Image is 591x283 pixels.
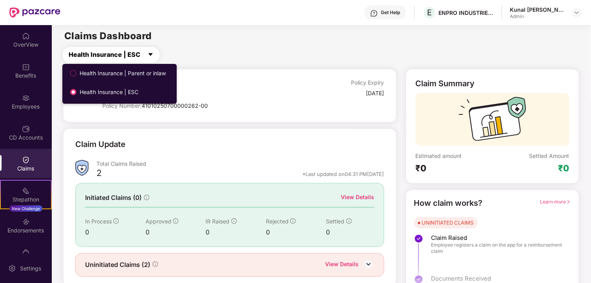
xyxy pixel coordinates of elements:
img: svg+xml;base64,PHN2ZyBpZD0iRW1wbG95ZWVzIiB4bWxucz0iaHR0cDovL3d3dy53My5vcmcvMjAwMC9zdmciIHdpZHRoPS... [22,94,30,102]
div: How claim works? [414,197,483,209]
img: svg+xml;base64,PHN2ZyBpZD0iRW5kb3JzZW1lbnRzIiB4bWxucz0iaHR0cDovL3d3dy53My5vcmcvMjAwMC9zdmciIHdpZH... [22,218,30,226]
div: 2 [96,167,102,181]
img: svg+xml;base64,PHN2ZyBpZD0iRHJvcGRvd24tMzJ4MzIiIHhtbG5zPSJodHRwOi8vd3d3LnczLm9yZy8yMDAwL3N2ZyIgd2... [574,9,580,16]
div: Policy Name [102,79,290,86]
h2: Claims Dashboard [64,31,152,41]
div: 0 [206,227,266,237]
div: 0 [326,227,375,237]
span: Approved [145,218,171,225]
div: Kunal [PERSON_NAME] [510,6,565,13]
div: Claim Update [75,138,125,151]
span: info-circle [231,218,237,224]
div: Policy Number: [102,102,290,109]
div: Admin [510,13,565,20]
span: E [427,8,432,17]
span: Uninitiated Claims (2) [85,260,150,270]
span: info-circle [113,218,119,224]
div: View Details [341,193,375,201]
span: info-circle [290,218,296,224]
img: svg+xml;base64,PHN2ZyBpZD0iSGVscC0zMngzMiIgeG1sbnM9Imh0dHA6Ly93d3cudzMub3JnLzIwMDAvc3ZnIiB3aWR0aD... [370,9,378,17]
div: ₹0 [558,163,569,174]
span: info-circle [173,218,178,224]
img: New Pazcare Logo [9,7,60,18]
span: info-circle [144,195,149,200]
div: 0 [85,227,145,237]
img: svg+xml;base64,PHN2ZyBpZD0iU3RlcC1Eb25lLTMyeDMyIiB4bWxucz0iaHR0cDovL3d3dy53My5vcmcvMjAwMC9zdmciIH... [414,234,424,243]
img: svg+xml;base64,PHN2ZyBpZD0iQmVuZWZpdHMiIHhtbG5zPSJodHRwOi8vd3d3LnczLm9yZy8yMDAwL3N2ZyIgd2lkdGg9Ij... [22,63,30,71]
div: Stepathon [1,196,51,203]
span: caret-down [147,51,154,58]
div: Estimated amount [416,152,493,160]
span: In Process [85,218,112,225]
span: right [566,200,571,204]
span: IR Raised [206,218,230,225]
img: svg+xml;base64,PHN2ZyBpZD0iQ2xhaW0iIHhtbG5zPSJodHRwOi8vd3d3LnczLm9yZy8yMDAwL3N2ZyIgd2lkdGg9IjIwIi... [22,156,30,164]
div: New Challenge [9,205,42,212]
div: UNINITIATED CLAIMS [422,219,474,227]
div: Total Claims Raised [96,160,384,167]
div: ₹0 [416,163,493,174]
span: Claim Raised [431,234,563,242]
div: *Last updated on 04:31 PM[DATE] [303,171,384,178]
span: info-circle [153,261,158,267]
img: DownIcon [363,258,375,270]
div: Health Insurance [102,89,290,99]
button: Health Insurance | ESCcaret-down [63,47,160,63]
span: Initiated Claims (0) [85,193,142,203]
span: Health Insurance | ESC [69,50,140,60]
div: Get Help [381,9,400,16]
img: svg+xml;base64,PHN2ZyB4bWxucz0iaHR0cDovL3d3dy53My5vcmcvMjAwMC9zdmciIHdpZHRoPSIyMSIgaGVpZ2h0PSIyMC... [22,187,30,195]
div: 0 [266,227,326,237]
span: info-circle [346,218,352,224]
div: Settled Amount [529,152,569,160]
span: Employee registers a claim on the app for a reimbursement claim [431,242,563,254]
div: 0 [145,227,206,237]
img: svg+xml;base64,PHN2ZyBpZD0iSG9tZSIgeG1sbnM9Imh0dHA6Ly93d3cudzMub3JnLzIwMDAvc3ZnIiB3aWR0aD0iMjAiIG... [22,32,30,40]
div: ENPRO INDUSTRIES PVT LTD [439,9,494,16]
div: [DATE] [366,89,384,97]
div: Policy Expiry [351,79,384,86]
span: Learn more [540,199,571,205]
span: Health Insurance | ESC [76,88,142,96]
div: Claim Summary [416,79,475,88]
span: 41010250700000262-00 [142,102,208,109]
img: svg+xml;base64,PHN2ZyBpZD0iTXlfT3JkZXJzIiBkYXRhLW5hbWU9Ik15IE9yZGVycyIgeG1sbnM9Imh0dHA6Ly93d3cudz... [22,249,30,257]
span: Rejected [266,218,289,225]
div: Settings [18,265,44,272]
img: svg+xml;base64,PHN2ZyBpZD0iU2V0dGluZy0yMHgyMCIgeG1sbnM9Imh0dHA6Ly93d3cudzMub3JnLzIwMDAvc3ZnIiB3aW... [8,265,16,272]
span: Settled [326,218,345,225]
div: View Details [326,260,359,270]
img: svg+xml;base64,PHN2ZyBpZD0iQ0RfQWNjb3VudHMiIGRhdGEtbmFtZT0iQ0QgQWNjb3VudHMiIHhtbG5zPSJodHRwOi8vd3... [22,125,30,133]
span: Health Insurance | Parent or inlaw [76,69,169,78]
img: svg+xml;base64,PHN2ZyB3aWR0aD0iMTcyIiBoZWlnaHQ9IjExMyIgdmlld0JveD0iMCAwIDE3MiAxMTMiIGZpbGw9Im5vbm... [459,97,526,146]
img: ClaimsSummaryIcon [75,160,89,176]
